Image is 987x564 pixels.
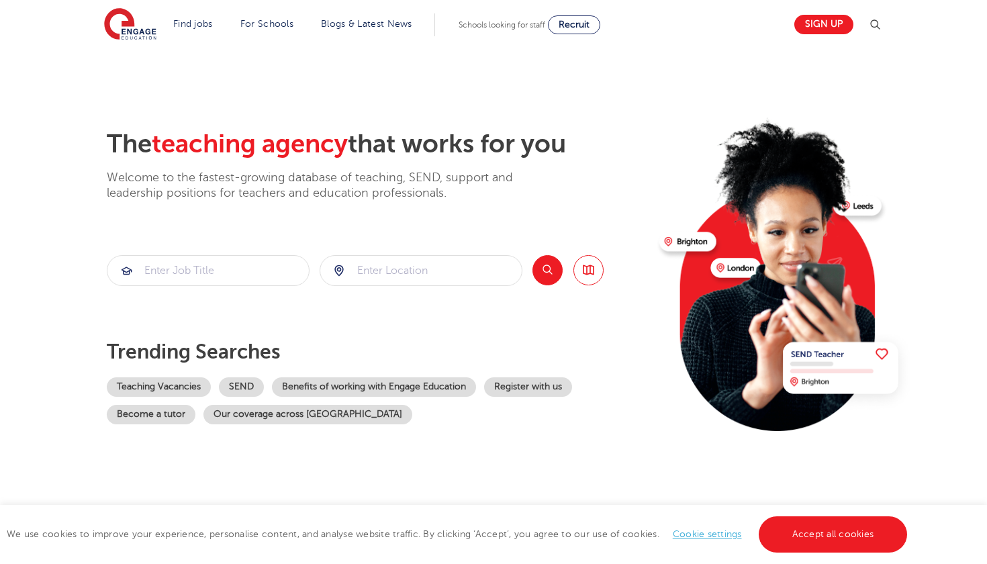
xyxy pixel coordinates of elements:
span: Schools looking for staff [459,20,545,30]
a: Sign up [794,15,853,34]
a: Cookie settings [673,529,742,539]
p: Trending searches [107,340,649,364]
input: Submit [107,256,309,285]
a: Recruit [548,15,600,34]
a: Find jobs [173,19,213,29]
a: For Schools [240,19,293,29]
img: Engage Education [104,8,156,42]
div: Submit [320,255,522,286]
p: Welcome to the fastest-growing database of teaching, SEND, support and leadership positions for t... [107,170,550,201]
a: Register with us [484,377,572,397]
a: Teaching Vacancies [107,377,211,397]
a: Blogs & Latest News [321,19,412,29]
input: Submit [320,256,522,285]
a: SEND [219,377,264,397]
h2: The that works for you [107,129,649,160]
a: Our coverage across [GEOGRAPHIC_DATA] [203,405,412,424]
span: teaching agency [152,130,348,158]
div: Submit [107,255,310,286]
a: Accept all cookies [759,516,908,553]
span: Recruit [559,19,590,30]
a: Become a tutor [107,405,195,424]
span: We use cookies to improve your experience, personalise content, and analyse website traffic. By c... [7,529,910,539]
a: Benefits of working with Engage Education [272,377,476,397]
button: Search [532,255,563,285]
